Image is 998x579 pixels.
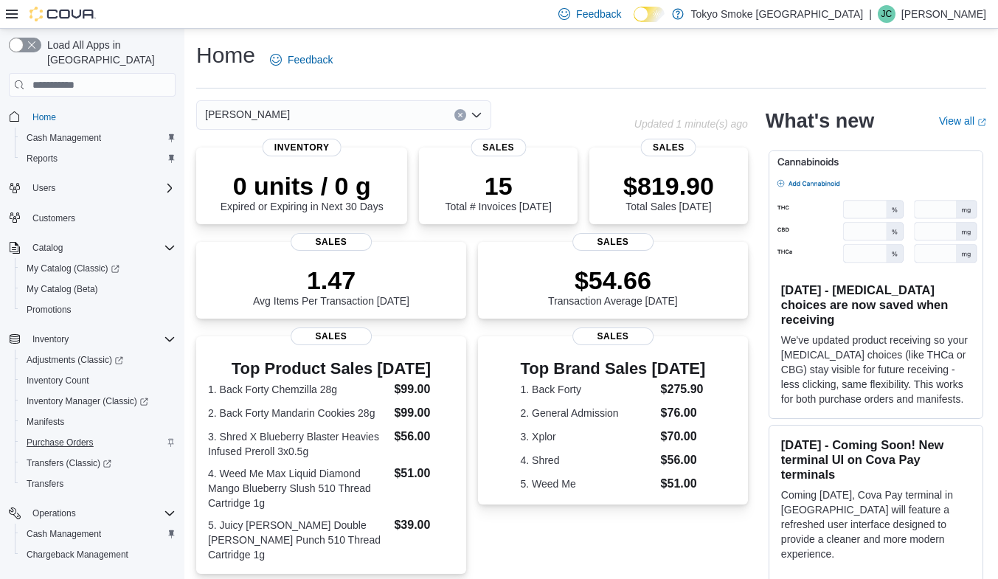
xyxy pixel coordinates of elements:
span: My Catalog (Classic) [21,260,176,277]
button: Operations [3,503,181,524]
a: Cash Management [21,525,107,543]
a: Inventory Count [21,372,95,389]
span: My Catalog (Classic) [27,263,119,274]
span: Transfers [21,475,176,493]
button: Transfers [15,474,181,494]
a: Home [27,108,62,126]
button: Purchase Orders [15,432,181,453]
h3: [DATE] - Coming Soon! New terminal UI on Cova Pay terminals [781,437,971,482]
button: Promotions [15,299,181,320]
span: Reports [21,150,176,167]
span: Transfers (Classic) [27,457,111,469]
button: Manifests [15,412,181,432]
span: Purchase Orders [27,437,94,448]
dt: 3. Xplor [521,429,655,444]
button: Open list of options [471,109,482,121]
span: Sales [471,139,526,156]
span: Users [32,182,55,194]
button: Cash Management [15,128,181,148]
a: Transfers (Classic) [21,454,117,472]
dt: 4. Weed Me Max Liquid Diamond Mango Blueberry Slush 510 Thread Cartridge 1g [208,466,388,510]
span: Dark Mode [634,22,634,23]
a: Adjustments (Classic) [15,350,181,370]
span: Load All Apps in [GEOGRAPHIC_DATA] [41,38,176,67]
dd: $51.00 [394,465,454,482]
a: Adjustments (Classic) [21,351,129,369]
span: Inventory Count [21,372,176,389]
span: Inventory [32,333,69,345]
a: Transfers (Classic) [15,453,181,474]
span: JC [881,5,893,23]
span: Manifests [27,416,64,428]
img: Cova [30,7,96,21]
span: Inventory Manager (Classic) [21,392,176,410]
p: [PERSON_NAME] [901,5,986,23]
p: 1.47 [253,266,409,295]
span: Cash Management [27,132,101,144]
dt: 3. Shred X Blueberry Blaster Heavies Infused Preroll 3x0.5g [208,429,388,459]
dd: $70.00 [661,428,706,445]
input: Dark Mode [634,7,665,22]
a: My Catalog (Classic) [15,258,181,279]
span: Sales [291,327,372,345]
a: Reports [21,150,63,167]
span: Reports [27,153,58,164]
span: Sales [641,139,696,156]
span: Inventory [27,330,176,348]
span: Manifests [21,413,176,431]
h1: Home [196,41,255,70]
a: My Catalog (Beta) [21,280,104,298]
a: Cash Management [21,129,107,147]
dt: 1. Back Forty Chemzilla 28g [208,382,388,397]
button: Operations [27,505,82,522]
dd: $56.00 [394,428,454,445]
p: Tokyo Smoke [GEOGRAPHIC_DATA] [691,5,864,23]
span: Catalog [27,239,176,257]
a: Customers [27,209,81,227]
dt: 2. Back Forty Mandarin Cookies 28g [208,406,388,420]
p: 15 [445,171,551,201]
span: Catalog [32,242,63,254]
div: Total # Invoices [DATE] [445,171,551,212]
span: Adjustments (Classic) [27,354,123,366]
div: Total Sales [DATE] [623,171,714,212]
span: [PERSON_NAME] [205,105,290,123]
a: Inventory Manager (Classic) [15,391,181,412]
a: Promotions [21,301,77,319]
p: Updated 1 minute(s) ago [634,118,748,130]
div: Expired or Expiring in Next 30 Days [221,171,384,212]
dt: 1. Back Forty [521,382,655,397]
span: Purchase Orders [21,434,176,451]
button: My Catalog (Beta) [15,279,181,299]
a: Manifests [21,413,70,431]
h2: What's new [766,109,874,133]
span: Transfers (Classic) [21,454,176,472]
a: My Catalog (Classic) [21,260,125,277]
span: Feedback [288,52,333,67]
p: $54.66 [548,266,678,295]
button: Users [3,178,181,198]
dd: $39.00 [394,516,454,534]
span: Inventory Count [27,375,89,386]
span: Home [32,111,56,123]
dt: 5. Juicy [PERSON_NAME] Double [PERSON_NAME] Punch 510 Thread Cartridge 1g [208,518,388,562]
a: Inventory Manager (Classic) [21,392,154,410]
span: Adjustments (Classic) [21,351,176,369]
span: Users [27,179,176,197]
button: Reports [15,148,181,169]
span: Cash Management [27,528,101,540]
dd: $275.90 [661,381,706,398]
div: Julia Cote [878,5,895,23]
a: Purchase Orders [21,434,100,451]
a: Feedback [264,45,339,74]
dd: $76.00 [661,404,706,422]
span: Cash Management [21,525,176,543]
span: Inventory [263,139,342,156]
span: Sales [291,233,372,251]
span: Promotions [27,304,72,316]
span: Promotions [21,301,176,319]
button: Cash Management [15,524,181,544]
h3: Top Product Sales [DATE] [208,360,454,378]
a: Chargeback Management [21,546,134,564]
button: Home [3,105,181,127]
